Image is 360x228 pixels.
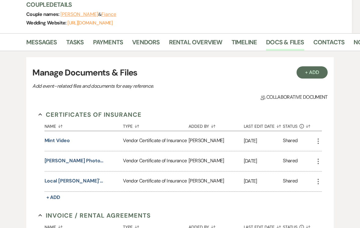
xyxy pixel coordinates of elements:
[283,120,314,131] button: Status
[123,152,189,171] div: Vendor Certificate of Insurance
[45,157,106,165] button: [PERSON_NAME] Photography
[189,172,243,192] div: [PERSON_NAME]
[283,124,297,129] span: Status
[244,120,283,131] button: Last Edit Date
[26,38,57,51] a: Messages
[67,20,113,26] a: [URL][DOMAIN_NAME]
[45,137,70,145] button: Mint Video
[45,120,123,131] button: Name
[45,178,106,185] button: Local [PERSON_NAME]'s Coffee Shop
[26,20,67,26] span: Wedding Website:
[232,38,257,51] a: Timeline
[45,193,62,202] button: + Add
[32,83,246,90] p: Add event–related files and documents for easy reference.
[38,110,142,120] button: Certificates of Insurance
[283,137,297,145] div: Shared
[123,131,189,151] div: Vendor Certificate of Insurance
[123,172,189,192] div: Vendor Certificate of Insurance
[132,38,160,51] a: Vendors
[46,194,60,201] span: + Add
[261,94,328,101] span: Collaborative document
[189,131,243,151] div: [PERSON_NAME]
[26,11,60,18] span: Couple names:
[189,152,243,171] div: [PERSON_NAME]
[26,1,347,9] h3: Couple Details
[244,178,283,186] p: [DATE]
[297,67,328,79] button: + Add
[189,120,243,131] button: Added By
[60,12,98,17] button: [PERSON_NAME]
[244,157,283,165] p: [DATE]
[313,38,345,51] a: Contacts
[101,12,116,17] button: Fiance
[60,12,116,18] span: &
[283,178,297,186] div: Shared
[169,38,222,51] a: Rental Overview
[283,157,297,166] div: Shared
[32,67,328,79] h3: Manage Documents & Files
[244,137,283,145] p: [DATE]
[123,120,189,131] button: Type
[38,211,151,220] button: Invoice / Rental Agreements
[266,38,304,51] a: Docs & Files
[93,38,123,51] a: Payments
[66,38,84,51] a: Tasks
